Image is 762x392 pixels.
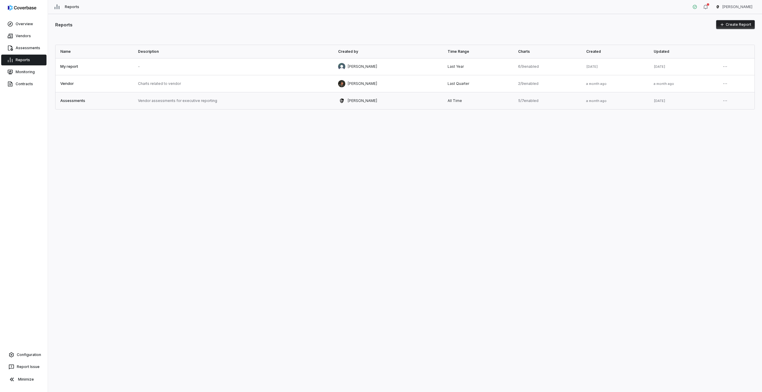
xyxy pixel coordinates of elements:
[2,349,45,360] a: Configuration
[712,2,756,11] button: Gus Cuddy avatar[PERSON_NAME]
[55,45,133,58] th: Name
[338,80,345,87] img: Jen Hsin avatar
[443,45,513,58] th: Time Range
[133,45,333,58] th: Description
[716,20,755,29] button: Create Report
[8,5,36,11] img: logo-D7KZi-bG.svg
[338,63,345,70] img: Zi Chong Kao avatar
[1,43,46,53] a: Assessments
[65,4,79,9] span: Reports
[333,45,443,58] th: Created by
[649,45,716,58] th: Updated
[338,97,345,104] img: Gus Cuddy avatar
[1,19,46,29] a: Overview
[1,79,46,89] a: Contracts
[2,373,45,385] button: Minimize
[1,31,46,41] a: Vendors
[581,45,649,58] th: Created
[2,361,45,372] button: Report Issue
[722,4,752,9] span: [PERSON_NAME]
[513,45,582,58] th: Charts
[715,4,720,9] img: Gus Cuddy avatar
[55,22,72,28] h2: Reports
[1,55,46,65] a: Reports
[1,67,46,77] a: Monitoring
